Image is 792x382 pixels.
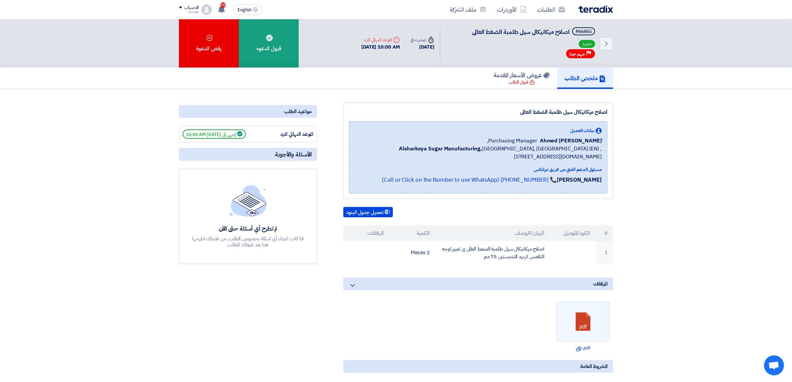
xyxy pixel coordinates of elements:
[444,2,492,17] a: ملف الشركة
[410,43,434,51] div: [DATE]
[221,2,226,8] span: 10
[410,36,434,43] div: صدرت في
[361,43,400,51] div: [DATE] 10:00 AM
[179,19,239,68] div: رفض الدعوة
[343,207,393,218] button: تحميل جدول البنود
[580,363,608,370] span: الشروط العامة
[575,29,592,34] div: #66865
[486,68,557,89] a: عروض الأسعار المقدمة قبول الطلب
[389,225,435,241] th: الكمية
[487,137,537,145] span: Purchasing Manager,
[494,71,550,79] h5: عروض الأسعار المقدمة
[183,129,246,139] span: إنتهي في [DATE] 10:00 AM
[361,36,400,43] div: الموعد النهائي للرد
[201,4,212,15] img: profile_test.png
[355,145,602,161] span: [GEOGRAPHIC_DATA], [GEOGRAPHIC_DATA] (EN) ,[STREET_ADDRESS][DOMAIN_NAME]
[184,5,199,11] div: الحساب
[343,225,389,241] th: المرفقات
[382,176,557,184] a: 📞 [PHONE_NUMBER] (Call or Click on the Number to use WhatsApp)
[399,145,482,153] b: Alsharkeya Sugar Manufacturing,
[532,2,570,17] a: الطلبات
[557,68,613,89] a: ملخص الطلب
[179,105,317,118] div: مواعيد الطلب
[233,4,262,15] button: English
[275,150,312,158] span: الأسئلة والأجوبة
[389,241,435,264] td: 2 Pieces
[595,241,613,264] td: 1
[509,79,535,86] div: قبول الطلب
[569,51,585,57] span: مهم جدا
[472,27,569,36] span: اصلاح ميكانيكال سيل طلمبة الضغط العالى
[263,130,313,138] div: الموعد النهائي للرد
[593,280,608,287] span: المرفقات
[472,27,596,37] h5: اصلاح ميكانيكال سيل طلمبة الضغط العالى
[558,345,608,351] a: .pdf
[239,19,299,68] div: قبول الدعوه
[764,355,784,375] a: Open chat
[492,2,532,17] a: الأوردرات
[595,225,613,241] th: #
[179,10,199,14] div: Zeinab
[550,225,595,241] th: الكود/الموديل
[578,5,613,13] img: Teradix logo
[564,74,606,82] h5: ملخص الطلب
[349,108,607,116] div: اصلاح ميكانيكال سيل طلمبة الضغط العالى
[557,176,602,184] strong: [PERSON_NAME]
[192,236,305,248] div: اذا كانت لديك أي اسئلة بخصوص الطلب, من فضلك اطرحها هنا بعد قبولك للطلب
[540,137,602,145] span: ِAhmed [PERSON_NAME]
[579,40,595,48] span: جديد
[355,166,602,173] div: مسئول الدعم الفني من فريق تيرادكس
[435,241,550,264] td: اصلاح ميكانيكال سيل طلمبة الضغط العالى ى تغيير اوجه التلامس كربيد التنجستين 75 مم
[192,225,305,232] div: لم تطرح أي أسئلة حتى الآن
[238,8,251,12] span: English
[230,185,267,216] img: empty_state_list.svg
[435,225,550,241] th: البيان/الوصف
[570,127,594,134] span: بيانات العميل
